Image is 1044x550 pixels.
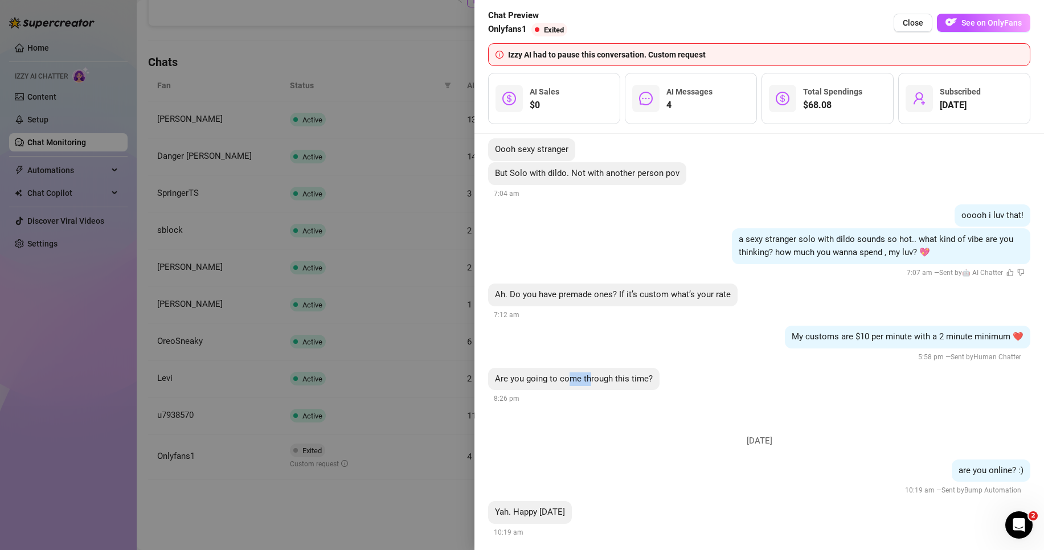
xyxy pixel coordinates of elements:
span: AI Sales [530,87,559,96]
span: dislike [1017,269,1025,276]
span: [DATE] [738,434,781,448]
span: Chat Preview [488,9,572,23]
span: AI Messages [666,87,713,96]
span: 8:26 pm [494,395,519,403]
span: like [1006,269,1014,276]
span: a sexy stranger solo with dildo sounds so hot.. what kind of vibe are you thinking? how much you ... [739,234,1013,258]
span: Ah. Do you have premade ones? If it’s custom what’s your rate [495,289,731,299]
span: 7:04 am [494,190,519,198]
div: Izzy AI had to pause this conversation. Custom request [508,48,1023,61]
span: Exited [544,26,564,34]
span: dollar [776,92,789,105]
span: Sent by 🤖 AI Chatter [939,269,1003,277]
span: are you online? :) [959,465,1023,475]
span: 10:19 am [494,528,523,536]
span: Close [903,18,923,27]
span: message [639,92,653,105]
button: OFSee on OnlyFans [937,14,1030,32]
span: But Solo with dildo. Not with another person pov [495,168,679,178]
span: 5:58 pm — [918,353,1025,361]
span: 2 [1029,511,1038,520]
span: Are you going to come through this time? [495,373,653,384]
iframe: Intercom live chat [1005,511,1033,539]
span: 10:19 am — [905,486,1025,494]
span: Oooh sexy stranger [495,144,568,154]
span: info-circle [496,51,503,59]
span: Subscribed [940,87,981,96]
span: My customs are $10 per minute with a 2 minute minimum ❤️ [792,331,1023,342]
span: 7:07 am — [907,269,1025,277]
span: 7:12 am [494,311,519,319]
button: Close [894,14,932,32]
span: Total Spendings [803,87,862,96]
span: dollar [502,92,516,105]
span: Sent by Human Chatter [951,353,1021,361]
span: $0 [530,98,559,112]
span: [DATE] [940,98,981,112]
span: user-add [912,92,926,105]
span: 4 [666,98,713,112]
span: Sent by Bump Automation [941,486,1021,494]
span: See on OnlyFans [961,18,1022,27]
img: OF [945,17,957,28]
span: $68.08 [803,98,862,112]
span: ooooh i luv that! [961,210,1023,220]
span: Onlyfans1 [488,23,527,36]
span: Yah. Happy [DATE] [495,507,565,517]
